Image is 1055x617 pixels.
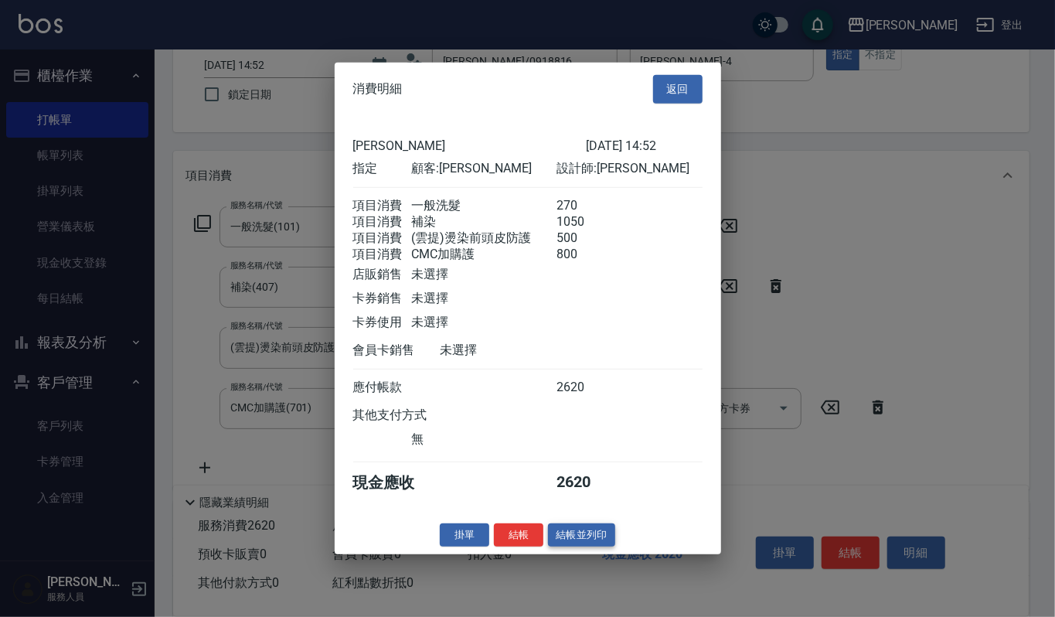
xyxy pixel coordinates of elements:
div: 項目消費 [353,213,411,230]
div: 2620 [556,472,614,493]
button: 返回 [653,75,703,104]
div: 270 [556,197,614,213]
div: 卡券使用 [353,314,411,330]
div: 會員卡銷售 [353,342,441,358]
div: 500 [556,230,614,246]
button: 掛單 [440,523,489,547]
button: 結帳並列印 [548,523,615,547]
div: (雲提)燙染前頭皮防護 [411,230,556,246]
div: 指定 [353,160,411,176]
div: 項目消費 [353,246,411,262]
div: CMC加購護 [411,246,556,262]
span: 消費明細 [353,81,403,97]
div: [PERSON_NAME] [353,138,586,152]
div: 設計師: [PERSON_NAME] [556,160,702,176]
div: 現金應收 [353,472,441,493]
button: 結帳 [494,523,543,547]
div: 顧客: [PERSON_NAME] [411,160,556,176]
div: 項目消費 [353,197,411,213]
div: 未選擇 [411,314,556,330]
div: 一般洗髮 [411,197,556,213]
div: 項目消費 [353,230,411,246]
div: 未選擇 [411,266,556,282]
div: 800 [556,246,614,262]
div: [DATE] 14:52 [586,138,703,152]
div: 2620 [556,379,614,395]
div: 卡券銷售 [353,290,411,306]
div: 無 [411,431,556,447]
div: 未選擇 [441,342,586,358]
div: 補染 [411,213,556,230]
div: 1050 [556,213,614,230]
div: 其他支付方式 [353,407,470,423]
div: 未選擇 [411,290,556,306]
div: 應付帳款 [353,379,411,395]
div: 店販銷售 [353,266,411,282]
